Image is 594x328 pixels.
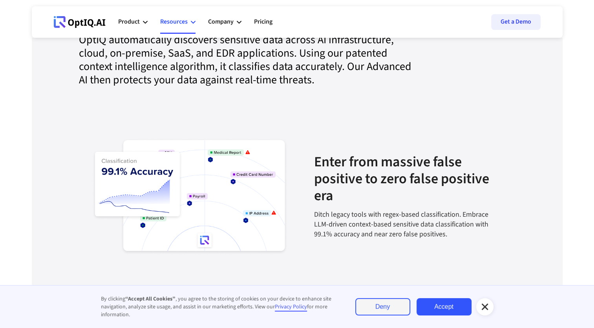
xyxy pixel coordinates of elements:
[254,10,272,34] a: Pricing
[118,10,148,34] div: Product
[417,298,472,315] a: Accept
[160,17,188,27] div: Resources
[208,17,234,27] div: Company
[275,303,307,311] a: Privacy Policy
[101,295,340,319] div: By clicking , you agree to the storing of cookies on your device to enhance site navigation, anal...
[54,10,106,34] a: Webflow Homepage
[55,33,417,96] div: OptIQ automatically discovers sensitive data across AI infrastructure, cloud, on-premise, SaaS, a...
[208,10,241,34] div: Company
[314,210,503,240] div: Ditch legacy tools with regex-based classification. Embrace LLM-driven context-based sensitive da...
[355,298,410,315] a: Deny
[125,295,175,303] strong: “Accept All Cookies”
[160,10,196,34] div: Resources
[314,152,489,206] strong: Enter from massive false positive to zero false positive era
[118,17,140,27] div: Product
[491,14,541,30] a: Get a Demo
